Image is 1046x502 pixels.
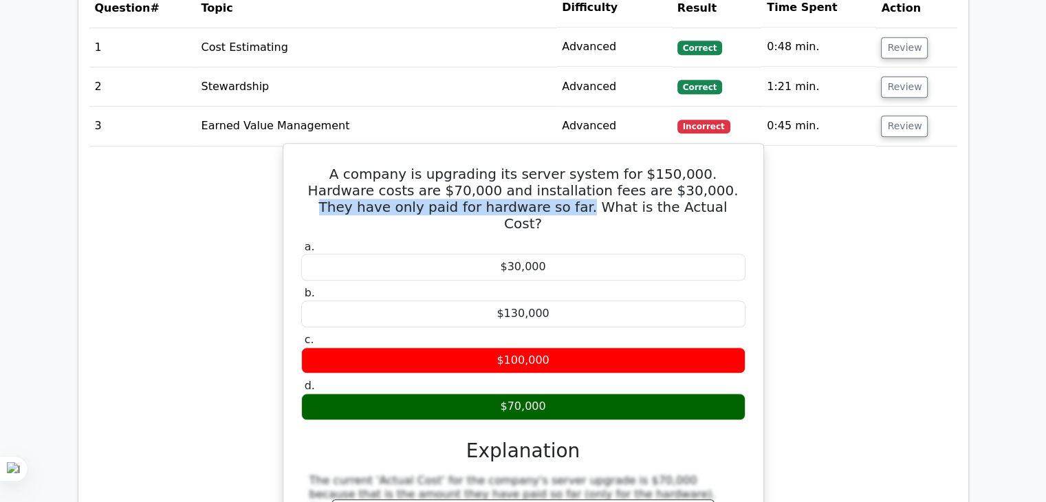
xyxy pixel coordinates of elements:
[761,107,875,146] td: 0:45 min.
[301,347,745,374] div: $100,000
[196,107,557,146] td: Earned Value Management
[300,166,747,232] h5: A company is upgrading its server system for $150,000. Hardware costs are $70,000 and installatio...
[89,67,196,107] td: 2
[556,28,672,67] td: Advanced
[881,37,928,58] button: Review
[761,67,875,107] td: 1:21 min.
[677,120,730,133] span: Incorrect
[677,80,722,94] span: Correct
[309,439,737,463] h3: Explanation
[305,333,314,346] span: c.
[301,254,745,281] div: $30,000
[301,301,745,327] div: $130,000
[89,28,196,67] td: 1
[556,107,672,146] td: Advanced
[556,67,672,107] td: Advanced
[196,28,557,67] td: Cost Estimating
[305,240,315,253] span: a.
[89,107,196,146] td: 3
[677,41,722,54] span: Correct
[305,286,315,299] span: b.
[95,1,151,14] span: Question
[305,379,315,392] span: d.
[301,393,745,420] div: $70,000
[196,67,557,107] td: Stewardship
[881,76,928,98] button: Review
[881,116,928,137] button: Review
[761,28,875,67] td: 0:48 min.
